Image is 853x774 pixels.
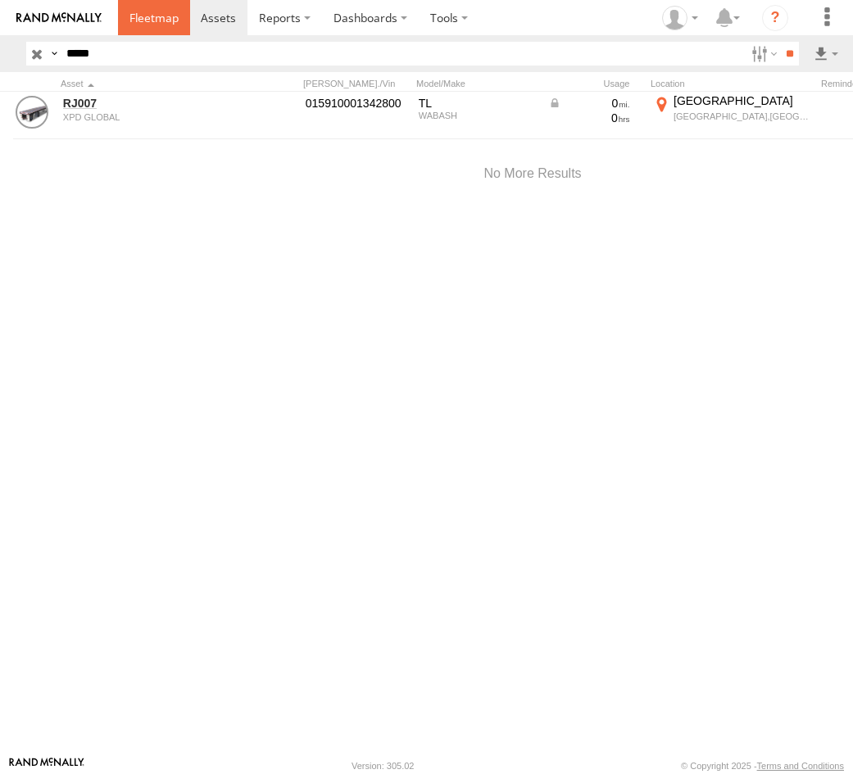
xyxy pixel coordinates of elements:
div: Josue Jimenez [656,6,704,30]
div: 015910001342800 [306,96,407,111]
a: Visit our Website [9,758,84,774]
a: View Asset Details [16,96,48,129]
a: Terms and Conditions [757,761,844,771]
label: Export results as... [812,42,840,66]
div: [GEOGRAPHIC_DATA] [674,93,812,108]
div: Version: 305.02 [352,761,414,771]
label: Search Filter Options [745,42,780,66]
div: undefined [63,112,222,122]
div: Location [651,78,814,89]
a: RJ007 [63,96,222,111]
label: Search Query [48,42,61,66]
div: [PERSON_NAME]./Vin [303,78,410,89]
label: Click to View Current Location [651,93,814,138]
div: 0 [548,111,630,125]
div: Data from Vehicle CANbus [548,96,630,111]
div: Usage [546,78,644,89]
div: [GEOGRAPHIC_DATA],[GEOGRAPHIC_DATA] [674,111,812,122]
div: TL [419,96,537,111]
div: WABASH [419,111,537,120]
div: © Copyright 2025 - [681,761,844,771]
img: rand-logo.svg [16,12,102,24]
div: Click to Sort [61,78,225,89]
i: ? [762,5,788,31]
div: Model/Make [416,78,539,89]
